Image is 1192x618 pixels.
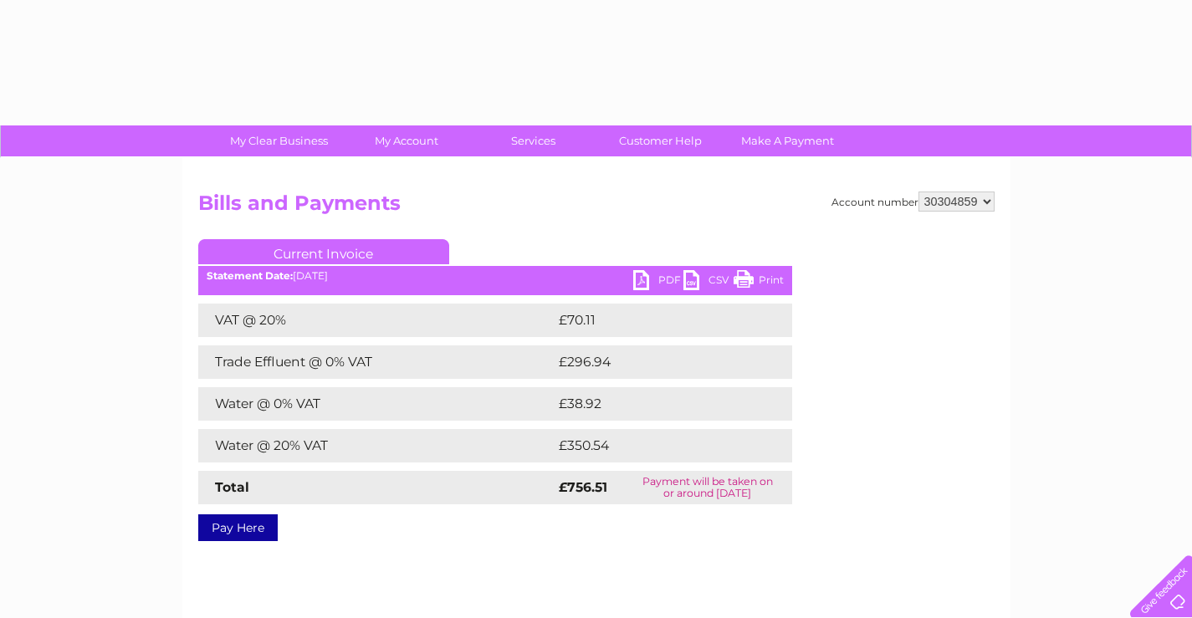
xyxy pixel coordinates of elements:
a: Current Invoice [198,239,449,264]
a: Customer Help [591,125,729,156]
a: My Account [337,125,475,156]
td: £70.11 [555,304,755,337]
div: [DATE] [198,270,792,282]
a: Services [464,125,602,156]
a: Make A Payment [719,125,857,156]
a: Pay Here [198,514,278,541]
td: £38.92 [555,387,759,421]
h2: Bills and Payments [198,192,995,223]
td: £350.54 [555,429,763,462]
a: Print [734,270,784,294]
strong: Total [215,479,249,495]
a: PDF [633,270,683,294]
td: £296.94 [555,345,763,379]
a: My Clear Business [210,125,348,156]
strong: £756.51 [559,479,607,495]
a: CSV [683,270,734,294]
td: Water @ 20% VAT [198,429,555,462]
td: Water @ 0% VAT [198,387,555,421]
td: VAT @ 20% [198,304,555,337]
td: Payment will be taken on or around [DATE] [623,471,791,504]
div: Account number [831,192,995,212]
b: Statement Date: [207,269,293,282]
td: Trade Effluent @ 0% VAT [198,345,555,379]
